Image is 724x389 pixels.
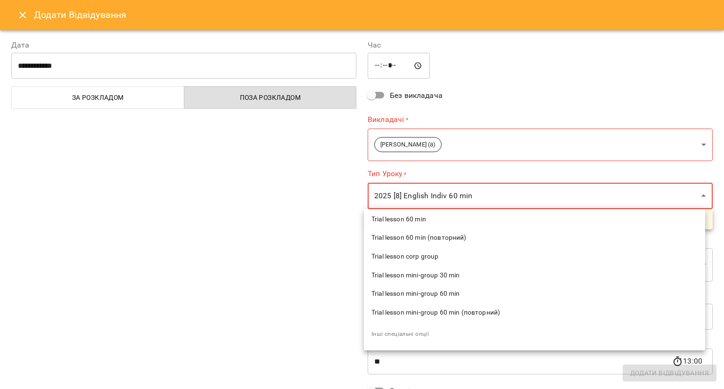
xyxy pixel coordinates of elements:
[371,233,698,243] span: Trial lesson 60 min (повторний)
[371,271,698,280] span: Trial lesson mini-group 30 min
[371,215,698,224] span: Trial lesson 60 min
[371,289,698,299] span: Trial lesson mini-group 60 min
[371,331,429,337] span: Інші спеціальні опції
[371,308,698,317] span: Trial lesson mini-group 60 min (повторний)
[371,252,698,261] span: Trial lesson corp group
[371,349,698,359] span: Внести ціну вручну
